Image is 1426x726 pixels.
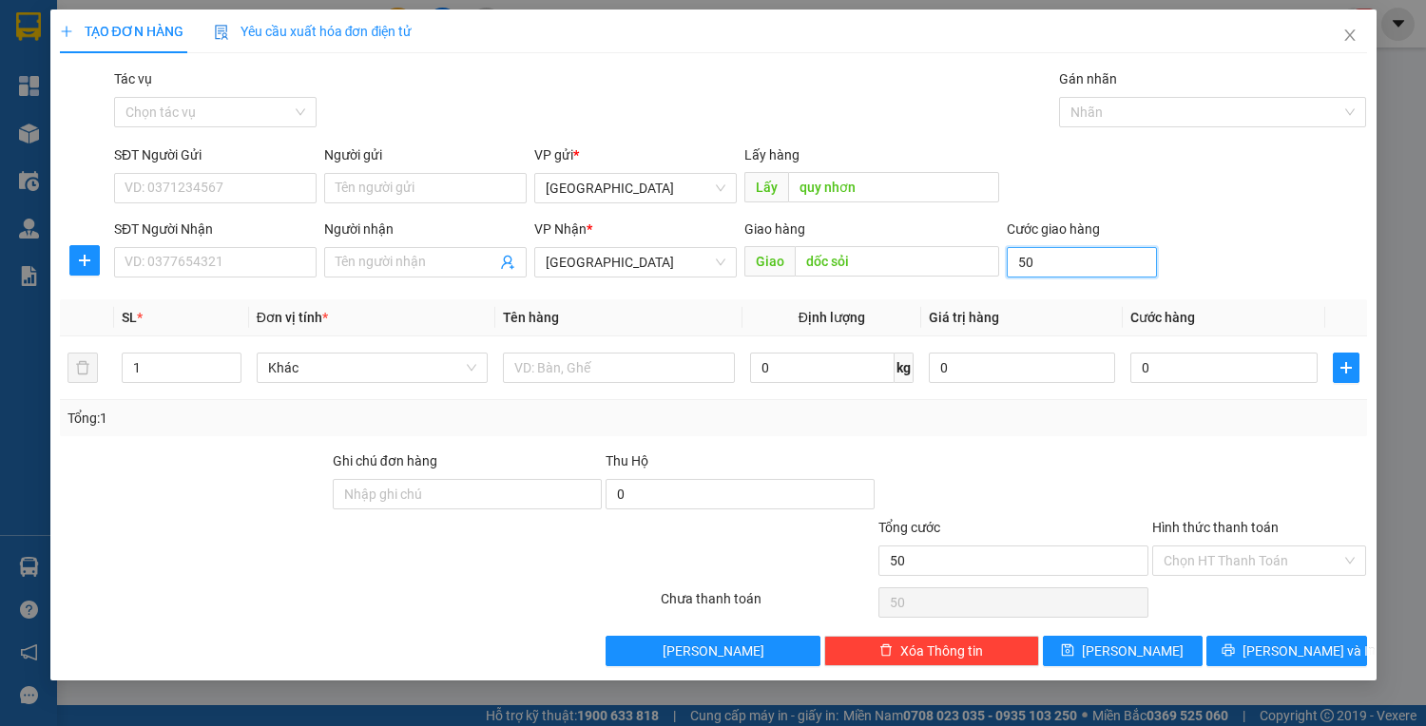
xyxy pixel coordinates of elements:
[879,643,893,659] span: delete
[1007,221,1100,237] label: Cước giao hàng
[67,353,98,383] button: delete
[1061,643,1074,659] span: save
[1130,310,1195,325] span: Cước hàng
[1206,636,1366,666] button: printer[PERSON_NAME] và In
[1007,247,1157,277] input: Cước giao hàng
[7,73,50,87] strong: Địa chỉ:
[663,640,764,661] span: [PERSON_NAME]
[114,71,152,86] label: Tác vụ
[122,310,137,325] span: SL
[799,310,865,325] span: Định lượng
[929,353,1115,383] input: 0
[333,453,437,468] label: Ghi chú đơn hàng
[795,246,999,277] input: Dọc đường
[67,408,552,429] div: Tổng: 1
[1082,640,1184,661] span: [PERSON_NAME]
[1342,28,1358,43] span: close
[659,588,877,621] div: Chưa thanh toán
[503,310,559,325] span: Tên hàng
[60,24,183,39] span: TẠO ĐƠN HÀNG
[268,353,476,382] span: Khác
[7,126,264,155] span: [STREET_ADDRESS][PERSON_NAME] An Khê, [GEOGRAPHIC_DATA]
[534,144,737,165] div: VP gửi
[546,174,725,202] span: Bình Định
[500,255,515,270] span: user-add
[1334,360,1359,375] span: plus
[744,221,805,237] span: Giao hàng
[1152,520,1279,535] label: Hình thức thanh toán
[1222,643,1235,659] span: printer
[61,30,223,48] strong: VẬN TẢI Ô TÔ KIM LIÊN
[333,479,602,509] input: Ghi chú đơn hàng
[503,353,734,383] input: VD: Bàn, Ghế
[7,56,90,70] strong: Trụ sở Công ty
[878,520,940,535] span: Tổng cước
[744,147,800,162] span: Lấy hàng
[114,144,317,165] div: SĐT Người Gửi
[900,640,983,661] span: Xóa Thông tin
[606,636,820,666] button: [PERSON_NAME]
[88,10,197,28] strong: CÔNG TY TNHH
[70,253,99,268] span: plus
[1243,640,1376,661] span: [PERSON_NAME] và In
[69,245,100,276] button: plus
[324,144,527,165] div: Người gửi
[895,353,914,383] span: kg
[7,73,260,102] span: [GEOGRAPHIC_DATA], P. [GEOGRAPHIC_DATA], [GEOGRAPHIC_DATA]
[744,172,788,202] span: Lấy
[114,219,317,239] div: SĐT Người Nhận
[929,310,999,325] span: Giá trị hàng
[1043,636,1203,666] button: save[PERSON_NAME]
[606,453,648,468] span: Thu Hộ
[534,221,587,237] span: VP Nhận
[788,172,999,202] input: Dọc đường
[744,246,795,277] span: Giao
[1323,10,1377,63] button: Close
[1059,71,1117,86] label: Gán nhãn
[546,248,725,277] span: Đà Nẵng
[7,126,50,141] strong: Địa chỉ:
[60,25,73,38] span: plus
[257,310,328,325] span: Đơn vị tính
[214,25,229,40] img: icon
[324,219,527,239] div: Người nhận
[7,109,274,124] strong: Văn phòng đại diện – CN [GEOGRAPHIC_DATA]
[1333,353,1359,383] button: plus
[824,636,1039,666] button: deleteXóa Thông tin
[214,24,413,39] span: Yêu cầu xuất hóa đơn điện tử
